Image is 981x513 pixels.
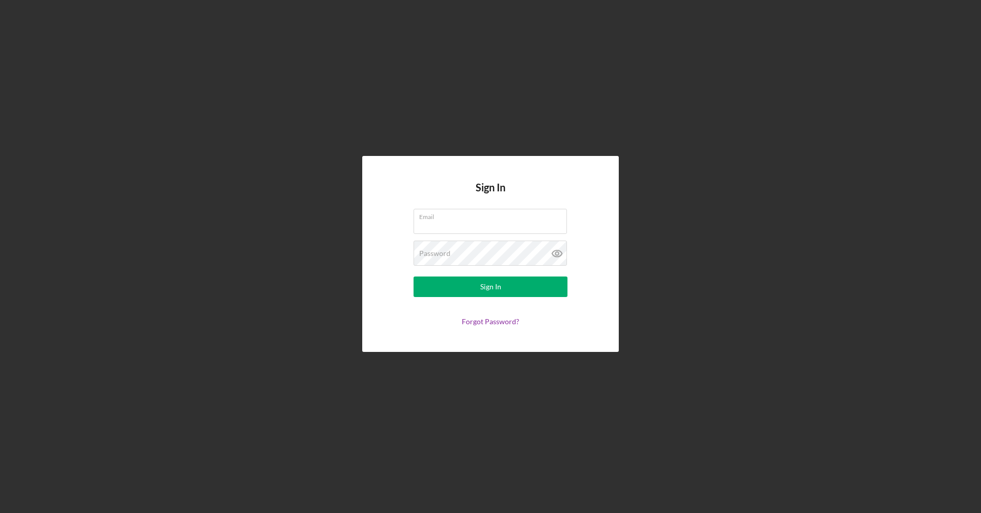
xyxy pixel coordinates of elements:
div: Sign In [480,277,501,297]
label: Email [419,209,567,221]
h4: Sign In [476,182,505,209]
button: Sign In [414,277,567,297]
label: Password [419,249,450,258]
a: Forgot Password? [462,317,519,326]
